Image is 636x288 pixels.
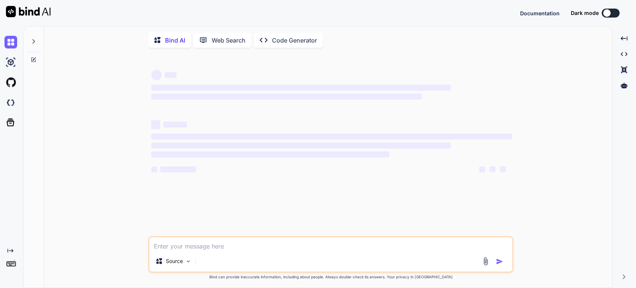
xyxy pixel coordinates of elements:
[151,151,389,157] span: ‌
[151,166,157,172] span: ‌
[212,36,246,45] p: Web Search
[151,94,422,100] span: ‌
[4,36,17,48] img: chat
[4,76,17,89] img: githubLight
[163,122,187,128] span: ‌
[500,166,506,172] span: ‌
[165,72,177,78] span: ‌
[166,257,183,265] p: Source
[4,56,17,69] img: ai-studio
[4,96,17,109] img: darkCloudIdeIcon
[479,166,485,172] span: ‌
[151,85,450,91] span: ‌
[520,9,560,17] button: Documentation
[165,36,185,45] p: Bind AI
[148,274,513,280] p: Bind can provide inaccurate information, including about people. Always double-check its answers....
[481,257,490,266] img: attachment
[160,166,196,172] span: ‌
[272,36,317,45] p: Code Generator
[496,258,503,265] img: icon
[6,6,51,17] img: Bind AI
[151,120,160,129] span: ‌
[520,10,560,16] span: Documentation
[151,70,162,80] span: ‌
[490,166,496,172] span: ‌
[571,9,599,17] span: Dark mode
[151,134,512,140] span: ‌
[185,258,192,264] img: Pick Models
[151,143,450,148] span: ‌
